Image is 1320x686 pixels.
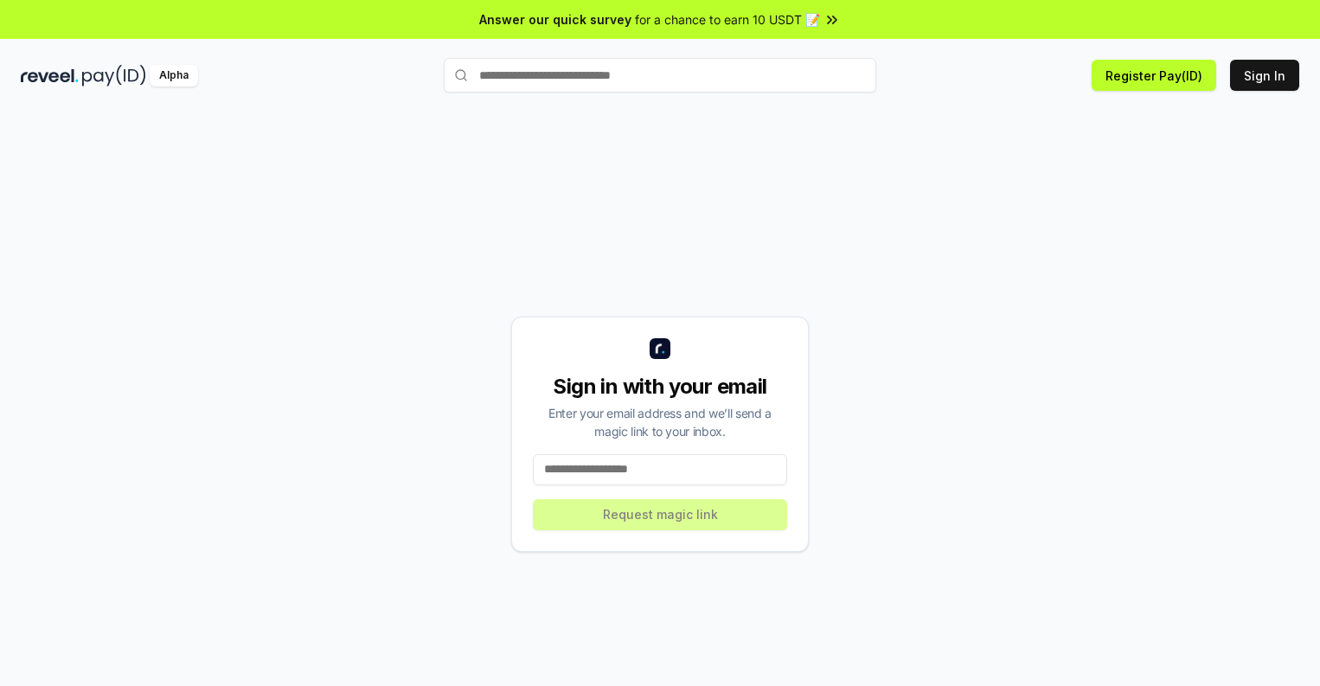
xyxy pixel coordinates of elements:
button: Register Pay(ID) [1092,60,1216,91]
span: Answer our quick survey [479,10,631,29]
div: Sign in with your email [533,373,787,401]
div: Alpha [150,65,198,87]
div: Enter your email address and we’ll send a magic link to your inbox. [533,404,787,440]
span: for a chance to earn 10 USDT 📝 [635,10,820,29]
img: reveel_dark [21,65,79,87]
img: pay_id [82,65,146,87]
img: logo_small [650,338,670,359]
button: Sign In [1230,60,1299,91]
